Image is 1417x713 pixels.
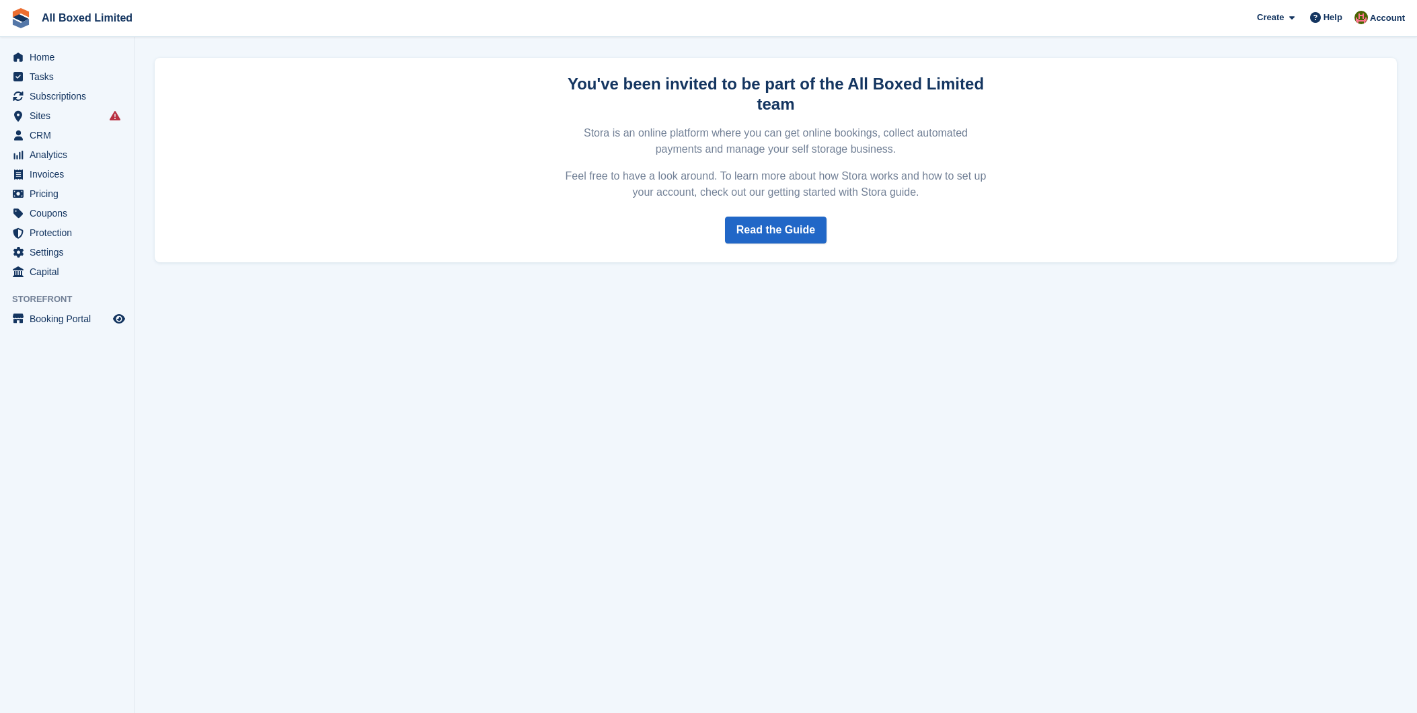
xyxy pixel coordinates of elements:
span: Analytics [30,145,110,164]
span: Storefront [12,293,134,306]
span: Account [1370,11,1405,25]
a: menu [7,243,127,262]
a: menu [7,145,127,164]
p: Stora is an online platform where you can get online bookings, collect automated payments and man... [564,125,989,157]
img: Sharon Hawkins [1354,11,1368,24]
a: menu [7,309,127,328]
i: Smart entry sync failures have occurred [110,110,120,121]
a: menu [7,204,127,223]
span: Settings [30,243,110,262]
img: stora-icon-8386f47178a22dfd0bd8f6a31ec36ba5ce8667c1dd55bd0f319d3a0aa187defe.svg [11,8,31,28]
a: Read the Guide [725,217,827,243]
span: Protection [30,223,110,242]
a: menu [7,165,127,184]
span: Home [30,48,110,67]
a: menu [7,184,127,203]
a: menu [7,48,127,67]
a: menu [7,87,127,106]
span: Booking Portal [30,309,110,328]
a: menu [7,223,127,242]
a: menu [7,126,127,145]
span: Coupons [30,204,110,223]
span: Sites [30,106,110,125]
a: All Boxed Limited [36,7,138,29]
a: Preview store [111,311,127,327]
a: menu [7,262,127,281]
span: Create [1257,11,1284,24]
span: Capital [30,262,110,281]
span: Pricing [30,184,110,203]
a: menu [7,106,127,125]
span: CRM [30,126,110,145]
strong: You've been invited to be part of the All Boxed Limited team [568,75,984,113]
span: Subscriptions [30,87,110,106]
p: Feel free to have a look around. To learn more about how Stora works and how to set up your accou... [564,168,989,200]
span: Help [1324,11,1342,24]
span: Tasks [30,67,110,86]
span: Invoices [30,165,110,184]
a: menu [7,67,127,86]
